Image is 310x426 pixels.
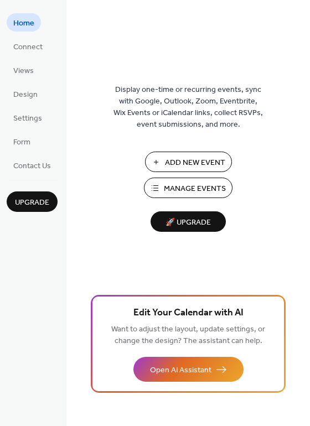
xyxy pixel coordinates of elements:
[7,61,40,79] a: Views
[7,85,44,103] a: Design
[7,108,49,127] a: Settings
[7,132,37,150] a: Form
[7,37,49,55] a: Connect
[133,357,244,382] button: Open AI Assistant
[13,113,42,124] span: Settings
[164,183,226,195] span: Manage Events
[145,152,232,172] button: Add New Event
[144,178,232,198] button: Manage Events
[113,84,263,131] span: Display one-time or recurring events, sync with Google, Outlook, Zoom, Eventbrite, Wix Events or ...
[7,156,58,174] a: Contact Us
[7,13,41,32] a: Home
[13,41,43,53] span: Connect
[7,191,58,212] button: Upgrade
[13,137,30,148] span: Form
[13,160,51,172] span: Contact Us
[150,365,211,376] span: Open AI Assistant
[151,211,226,232] button: 🚀 Upgrade
[111,322,265,349] span: Want to adjust the layout, update settings, or change the design? The assistant can help.
[133,305,244,321] span: Edit Your Calendar with AI
[13,65,34,77] span: Views
[15,197,49,209] span: Upgrade
[157,215,219,230] span: 🚀 Upgrade
[165,157,225,169] span: Add New Event
[13,89,38,101] span: Design
[13,18,34,29] span: Home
